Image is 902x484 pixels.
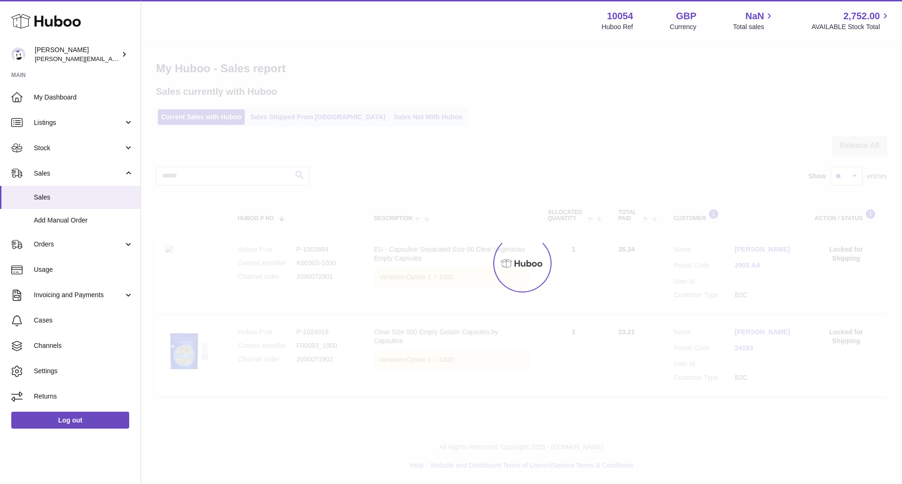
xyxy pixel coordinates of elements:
span: Orders [34,240,124,249]
span: My Dashboard [34,93,133,102]
span: Invoicing and Payments [34,291,124,300]
span: Total sales [733,23,775,31]
div: Currency [670,23,697,31]
a: 2,752.00 AVAILABLE Stock Total [811,10,891,31]
span: Channels [34,341,133,350]
div: Huboo Ref [602,23,633,31]
span: 2,752.00 [843,10,880,23]
span: Settings [34,367,133,376]
span: Listings [34,118,124,127]
span: Add Manual Order [34,216,133,225]
img: luz@capsuline.com [11,47,25,61]
span: Returns [34,392,133,401]
strong: GBP [676,10,696,23]
div: [PERSON_NAME] [35,46,119,63]
span: NaN [745,10,764,23]
span: Cases [34,316,133,325]
strong: 10054 [607,10,633,23]
span: Sales [34,169,124,178]
span: Usage [34,265,133,274]
span: [PERSON_NAME][EMAIL_ADDRESS][DOMAIN_NAME] [35,55,188,62]
span: Sales [34,193,133,202]
span: Stock [34,144,124,153]
span: AVAILABLE Stock Total [811,23,891,31]
a: NaN Total sales [733,10,775,31]
a: Log out [11,412,129,429]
